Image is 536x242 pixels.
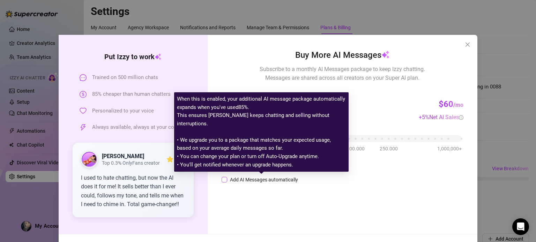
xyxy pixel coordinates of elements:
[102,160,160,166] span: Top 0.3% OnlyFans creator
[439,99,463,110] h3: $60
[166,156,173,163] span: star
[104,53,162,61] strong: Put Izzy to work
[92,90,171,99] span: 85% cheaper than human chatters
[80,124,87,131] span: thunderbolt
[380,145,398,153] span: 250.000
[230,176,298,184] div: Add AI Messages automatically
[92,73,158,82] span: Trained on 500 million chats
[177,96,345,168] span: When this is enabled, your additional AI message package automatically expands when you've used 8...
[80,91,87,98] span: dollar
[92,123,185,132] span: Always available, always at your control
[295,49,390,62] span: Buy More AI Messages
[429,113,463,122] div: Net AI Sales
[102,153,144,159] strong: [PERSON_NAME]
[82,152,97,167] img: public
[462,42,473,47] span: Close
[80,74,87,81] span: message
[465,42,470,47] span: close
[512,218,529,235] div: Open Intercom Messenger
[92,107,154,115] span: Personalized to your voice
[437,145,462,153] span: 1,000,000+
[81,173,185,209] div: I used to hate chatting, but now the AI does it for me! It sells better than I ever could, follow...
[462,39,473,50] button: Close
[260,65,425,82] span: Subscribe to a monthly AI Messages package to keep Izzy chatting. Messages are shared across all ...
[80,107,87,114] span: heart
[453,102,463,108] span: /mo
[419,114,463,120] span: + 5 %
[347,145,365,153] span: 100.000
[459,115,463,120] span: info-circle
